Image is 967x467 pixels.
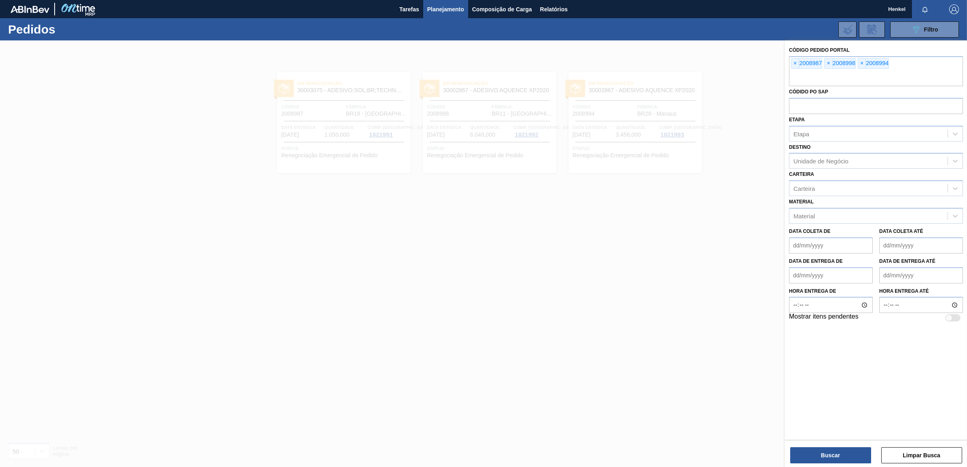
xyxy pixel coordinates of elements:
[879,285,963,297] label: Hora entrega até
[838,21,857,38] div: Importar Negociações dos Pedidos
[858,59,866,68] span: ×
[399,4,419,14] span: Tarefas
[789,47,850,53] label: Código Pedido Portal
[859,21,885,38] div: Solicitação de Revisão de Pedidos
[789,267,873,283] input: dd/mm/yyyy
[427,4,464,14] span: Planejamento
[824,58,855,69] div: 2008998
[789,171,814,177] label: Carteira
[879,228,923,234] label: Data coleta até
[8,25,133,34] h1: Pedidos
[791,58,822,69] div: 2008987
[890,21,959,38] button: Filtro
[789,117,805,123] label: Etapa
[858,58,889,69] div: 2008994
[825,59,832,68] span: ×
[789,258,843,264] label: Data de Entrega de
[789,313,859,323] label: Mostrar itens pendentes
[924,26,938,33] span: Filtro
[793,130,809,137] div: Etapa
[793,185,815,192] div: Carteira
[472,4,532,14] span: Composição de Carga
[912,4,938,15] button: Notificações
[789,199,814,205] label: Material
[879,258,935,264] label: Data de Entrega até
[540,4,568,14] span: Relatórios
[789,144,810,150] label: Destino
[793,212,815,219] div: Material
[789,237,873,254] input: dd/mm/yyyy
[791,59,799,68] span: ×
[789,285,873,297] label: Hora entrega de
[789,89,828,95] label: Códido PO SAP
[11,6,49,13] img: TNhmsLtSVTkK8tSr43FrP2fwEKptu5GPRR3wAAAABJRU5ErkJggg==
[949,4,959,14] img: Logout
[789,228,830,234] label: Data coleta de
[879,267,963,283] input: dd/mm/yyyy
[793,158,848,165] div: Unidade de Negócio
[879,237,963,254] input: dd/mm/yyyy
